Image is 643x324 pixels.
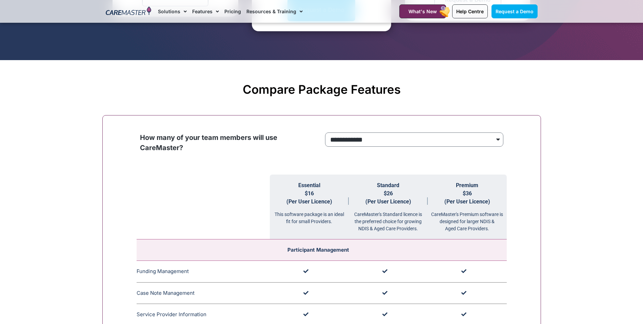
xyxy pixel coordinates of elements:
[496,8,534,14] span: Request a Demo
[452,4,488,18] a: Help Centre
[349,206,428,232] div: CareMaster's Standard licence is the preferred choice for growing NDIS & Aged Care Providers.
[456,8,484,14] span: Help Centre
[444,190,490,205] span: $36 (Per User Licence)
[491,4,538,18] a: Request a Demo
[365,190,411,205] span: $26 (Per User Licence)
[428,206,507,232] div: CareMaster's Premium software is designed for larger NDIS & Aged Care Providers.
[408,8,437,14] span: What's New
[287,247,349,253] span: Participant Management
[137,282,270,304] td: Case Note Management
[349,175,428,239] th: Standard
[106,82,538,96] h2: Compare Package Features
[270,175,349,239] th: Essential
[286,190,332,205] span: $16 (Per User Licence)
[137,261,270,283] td: Funding Management
[270,206,349,225] div: This software package is an ideal fit for small Providers.
[399,4,446,18] a: What's New
[140,132,318,153] p: How many of your team members will use CareMaster?
[106,6,152,17] img: CareMaster Logo
[325,132,503,150] form: price Form radio
[428,175,507,239] th: Premium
